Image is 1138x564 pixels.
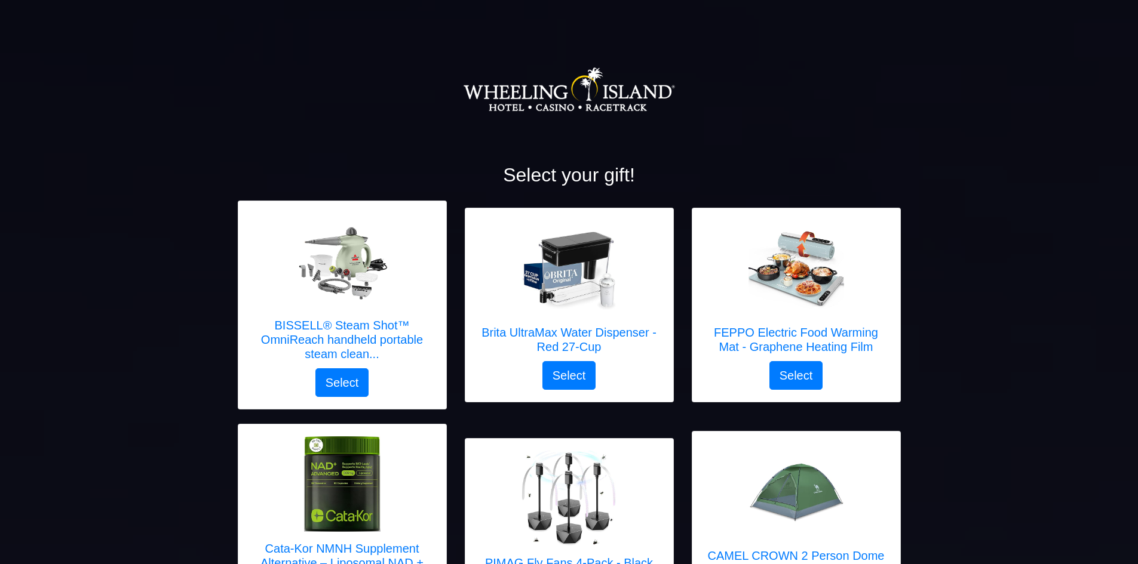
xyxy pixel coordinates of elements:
[477,220,661,361] a: Brita UltraMax Water Dispenser - Red 27-Cup Brita UltraMax Water Dispenser - Red 27-Cup
[749,227,844,309] img: FEPPO Electric Food Warming Mat - Graphene Heating Film
[704,220,888,361] a: FEPPO Electric Food Warming Mat - Graphene Heating Film FEPPO Electric Food Warming Mat - Graphen...
[704,325,888,354] h5: FEPPO Electric Food Warming Mat - Graphene Heating Film
[295,436,390,532] img: Cata-Kor NMNH Supplement Alternative – Liposomal NAD + Resveratrol – 30-Day Supply – High Purity ...
[295,218,390,304] img: BISSELL® Steam Shot™ OmniReach handheld portable steam cleaner for tile, grout, windows, bathroom...
[521,451,616,546] img: PIMAG Fly Fans 4-Pack - Black
[238,164,901,186] h2: Select your gift!
[749,443,844,539] img: CAMEL CROWN 2 Person Dome Tent - Waterproof Pop Up PU2000
[250,213,434,368] a: BISSELL® Steam Shot™ OmniReach handheld portable steam cleaner for tile, grout, windows, bathroom...
[315,368,369,397] button: Select
[463,30,676,149] img: Logo
[542,361,596,390] button: Select
[250,318,434,361] h5: BISSELL® Steam Shot™ OmniReach handheld portable steam clean...
[477,325,661,354] h5: Brita UltraMax Water Dispenser - Red 27-Cup
[769,361,823,390] button: Select
[522,220,617,316] img: Brita UltraMax Water Dispenser - Red 27-Cup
